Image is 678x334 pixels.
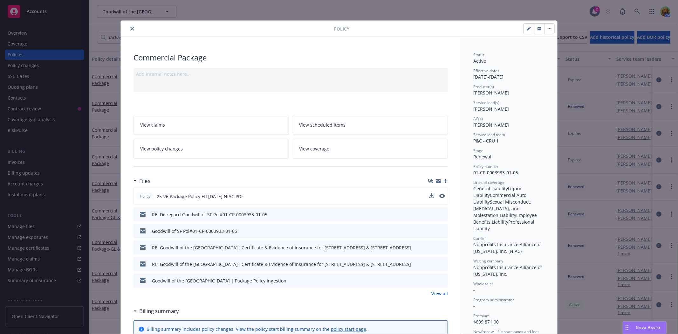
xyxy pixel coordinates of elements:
button: preview file [440,244,445,251]
div: RE: Disregard Goodwill of SF Pol#01-CP-0003933-01-05 [152,211,267,218]
span: [PERSON_NAME] [473,122,509,128]
a: View coverage [293,139,448,159]
div: [DATE] - [DATE] [473,68,544,80]
button: download file [429,261,435,268]
span: Premium [473,313,490,318]
a: View all [431,290,448,297]
span: View coverage [299,145,330,152]
a: View scheduled items [293,115,448,135]
a: View claims [134,115,289,135]
button: preview file [440,277,445,284]
span: Producer(s) [473,84,494,89]
span: P&C - CRU 1 [473,138,499,144]
span: General Liability [473,185,508,191]
span: Nonprofits Insurance Alliance of [US_STATE], Inc. [473,264,543,277]
span: Lines of coverage [473,180,504,185]
span: Policy [139,193,152,199]
span: 01-CP-0003933-01-05 [473,170,518,176]
span: $699,871.00 [473,319,499,325]
span: View claims [140,122,165,128]
button: preview file [440,211,445,218]
span: Writing company [473,258,503,264]
div: Goodwill of SF Pol#01-CP-0003933-01-05 [152,228,237,234]
button: download file [429,211,435,218]
button: download file [429,228,435,234]
div: Add internal notes here... [136,71,445,77]
div: Files [134,177,150,185]
button: close [128,25,136,32]
span: AC(s) [473,116,483,122]
span: Liquor Liability [473,185,523,198]
span: Nova Assist [636,325,661,330]
h3: Files [139,177,150,185]
span: Stage [473,148,483,153]
span: - [473,287,475,293]
span: View policy changes [140,145,183,152]
span: Sexual Misconduct, [MEDICAL_DATA], and Molestation Liability [473,199,532,218]
button: download file [429,277,435,284]
span: View scheduled items [299,122,346,128]
h3: Billing summary [139,307,179,315]
div: RE: Goodwill of the [GEOGRAPHIC_DATA]| Certificate & Evidence of Insurance for [STREET_ADDRESS] &... [152,244,411,251]
button: preview file [440,228,445,234]
button: preview file [439,193,445,200]
span: [PERSON_NAME] [473,106,509,112]
button: download file [429,193,434,198]
a: View policy changes [134,139,289,159]
div: Billing summary [134,307,179,315]
div: RE: Goodwill of the [GEOGRAPHIC_DATA]| Certificate & Evidence of Insurance for [STREET_ADDRESS] &... [152,261,411,268]
span: Program administrator [473,297,514,303]
span: Renewal [473,154,491,160]
span: - [473,303,475,309]
span: [PERSON_NAME] [473,90,509,96]
span: Policy number [473,164,498,169]
a: policy start page [331,326,366,332]
span: Policy [334,25,349,32]
button: preview file [439,194,445,198]
span: Wholesaler [473,281,493,287]
button: download file [429,193,434,200]
span: Service lead team [473,132,505,137]
span: Carrier [473,236,486,241]
span: Employee Benefits Liability [473,212,538,225]
span: Active [473,58,486,64]
button: preview file [440,261,445,268]
div: Goodwill of the [GEOGRAPHIC_DATA] | Package Policy Ingestion [152,277,286,284]
span: 25-26 Package Policy Eff [DATE] NIAC.PDF [157,193,243,200]
div: Billing summary includes policy changes. View the policy start billing summary on the . [147,326,367,332]
span: Nonprofits Insurance Alliance of [US_STATE], Inc. (NIAC) [473,241,543,254]
span: Commercial Auto Liability [473,192,528,205]
span: Status [473,52,484,58]
button: download file [429,244,435,251]
div: Drag to move [623,322,631,334]
span: Professional Liability [473,219,536,232]
div: Commercial Package [134,52,448,63]
span: Service lead(s) [473,100,499,105]
span: Effective dates [473,68,499,73]
button: Nova Assist [623,321,667,334]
